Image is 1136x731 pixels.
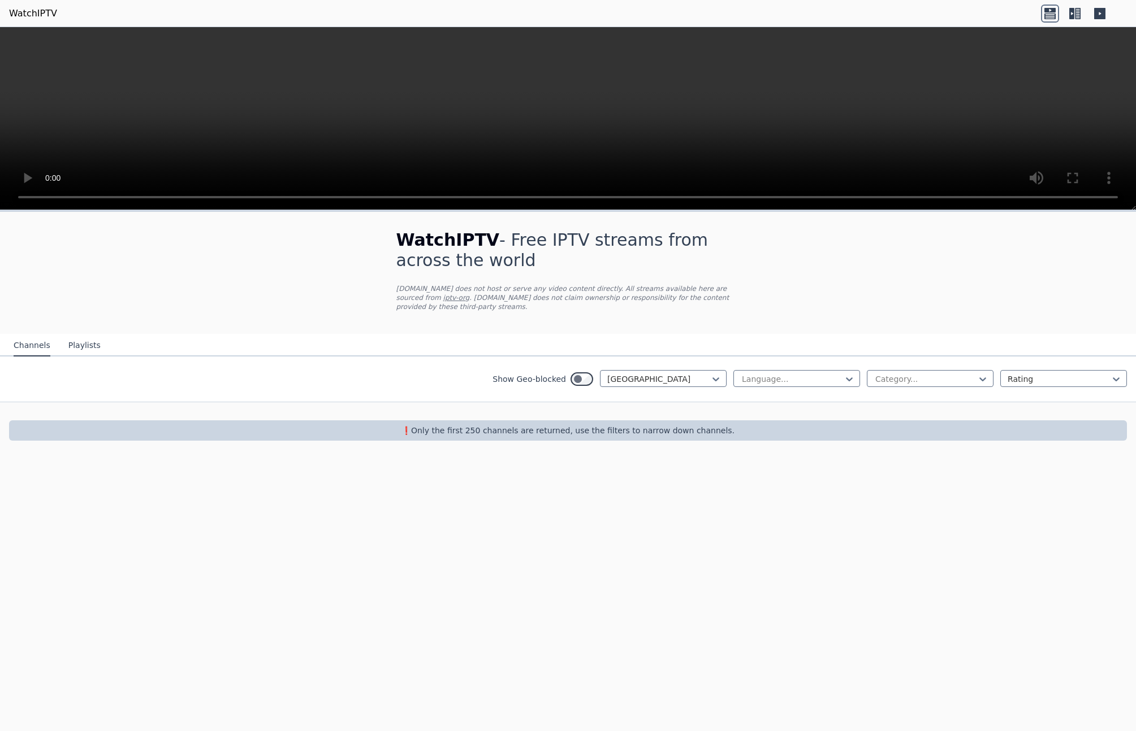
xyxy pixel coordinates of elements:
[9,7,57,20] a: WatchIPTV
[396,230,500,250] span: WatchIPTV
[396,284,740,311] p: [DOMAIN_NAME] does not host or serve any video content directly. All streams available here are s...
[68,335,101,356] button: Playlists
[14,335,50,356] button: Channels
[493,373,566,385] label: Show Geo-blocked
[14,425,1122,436] p: ❗️Only the first 250 channels are returned, use the filters to narrow down channels.
[396,230,740,271] h1: - Free IPTV streams from across the world
[443,294,470,302] a: iptv-org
